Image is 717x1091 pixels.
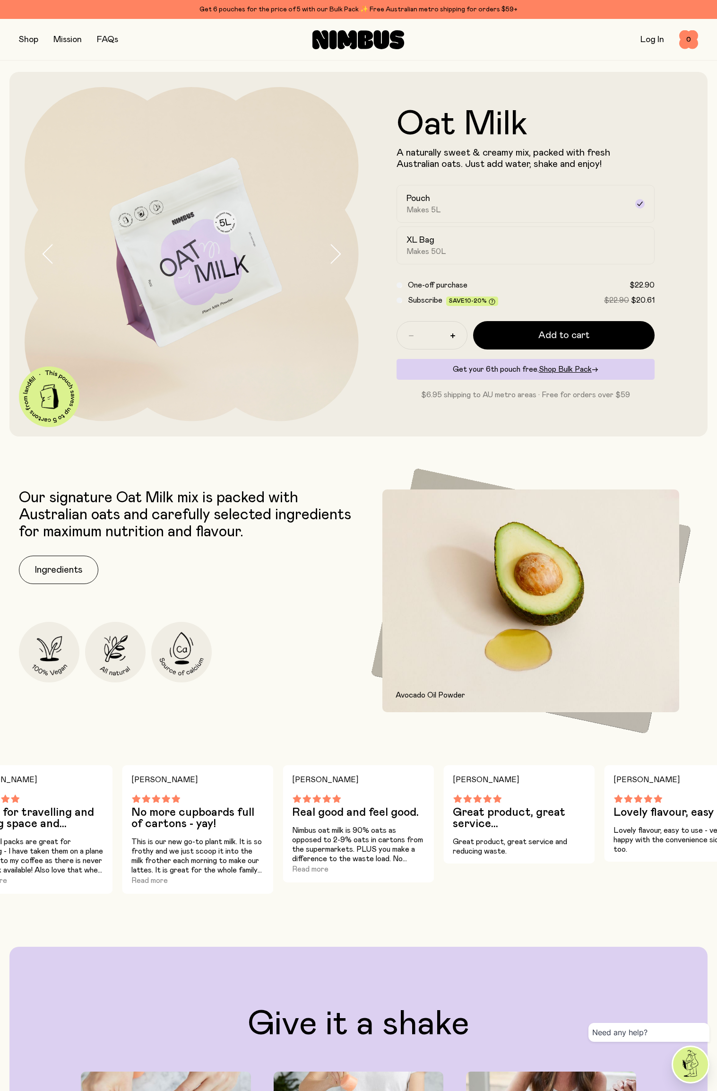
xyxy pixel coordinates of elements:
[19,489,354,541] p: Our signature Oat Milk mix is packed with Australian oats and carefully selected ingredients for ...
[97,35,118,44] a: FAQs
[473,321,655,349] button: Add to cart
[19,556,98,584] button: Ingredients
[382,489,680,712] img: Avocado and avocado oil
[19,4,698,15] div: Get 6 pouches for the price of 5 with our Bulk Pack ✨ Free Australian metro shipping for orders $59+
[640,35,664,44] a: Log In
[453,773,585,787] h4: [PERSON_NAME]
[408,281,467,289] span: One-off purchase
[631,297,655,304] span: $20.61
[453,807,585,829] h3: Great product, great service...
[630,281,655,289] span: $22.90
[292,864,328,875] button: Read more
[131,875,168,886] button: Read more
[538,329,589,342] span: Add to cart
[406,193,430,204] h2: Pouch
[131,837,264,875] p: This is our new go-to plant milk. It is so frothy and we just scoop it into the milk frother each...
[396,690,666,701] p: Avocado Oil Powder
[397,389,655,401] p: $6.95 shipping to AU metro areas · Free for orders over $59
[406,235,434,246] h2: XL Bag
[397,107,655,141] h1: Oat Milk
[539,366,592,373] span: Shop Bulk Pack
[406,247,446,256] span: Makes 50L
[604,297,629,304] span: $22.90
[453,837,585,856] p: Great product, great service and reducing waste.
[408,297,442,304] span: Subscribe
[131,773,264,787] h4: [PERSON_NAME]
[397,147,655,170] p: A naturally sweet & creamy mix, packed with fresh Australian oats. Just add water, shake and enjoy!
[588,1023,709,1042] div: Need any help?
[292,807,424,818] h3: Real good and feel good.
[397,359,655,380] div: Get your 6th pouch free.
[292,826,424,864] p: Nimbus oat milk is 90% oats as opposed to 2-9% oats in cartons from the supermarkets. PLUS you ma...
[679,30,698,49] button: 0
[53,35,82,44] a: Mission
[131,807,264,829] h3: No more cupboards full of cartons - yay!
[465,298,487,304] span: 10-20%
[673,1047,708,1082] img: agent
[25,1007,692,1041] h2: Give it a shake
[406,205,441,215] span: Makes 5L
[292,773,424,787] h4: [PERSON_NAME]
[449,298,495,305] span: Save
[539,366,598,373] a: Shop Bulk Pack→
